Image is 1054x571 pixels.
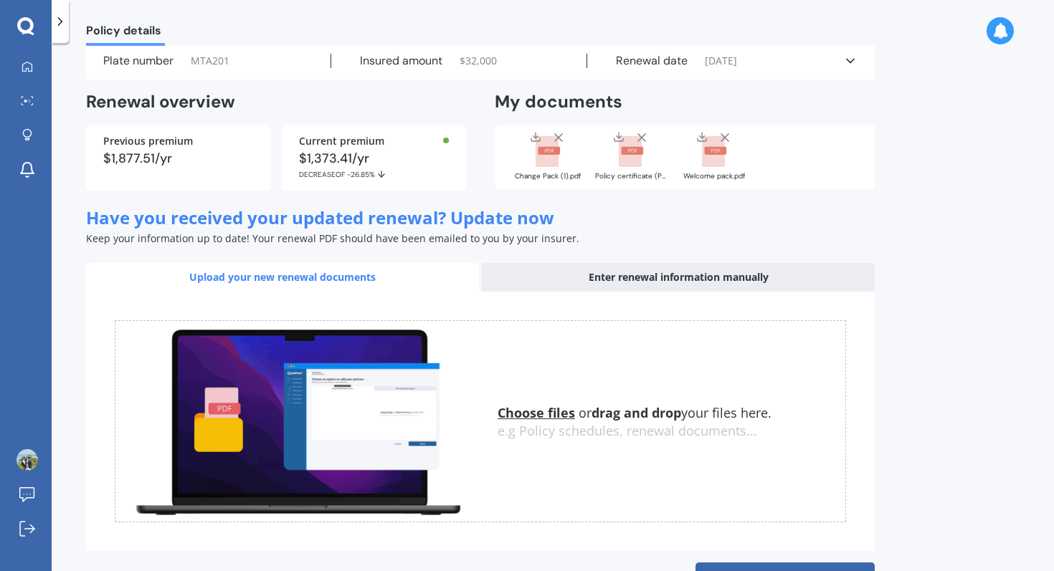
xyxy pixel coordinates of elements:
span: MTA201 [191,54,229,68]
span: [DATE] [705,54,737,68]
span: or your files here. [498,404,771,421]
div: Change Pack (1).pdf [512,173,584,180]
label: Renewal date [616,54,688,68]
b: drag and drop [592,404,681,421]
div: Welcome pack.pdf [678,173,750,180]
span: -26.85% [347,170,375,179]
span: DECREASE OF [299,170,347,179]
div: Policy certificate (P00003989486).pdf [595,173,667,180]
h2: My documents [495,91,622,113]
label: Plate number [103,54,174,68]
div: Enter renewal information manually [482,263,875,292]
div: Previous premium [103,136,253,146]
img: upload.de96410c8ce839c3fdd5.gif [115,321,480,522]
img: AOh14Gh1tL0G9v8ChTx_0AdNchiWhcslpdnhFcd61_Cy=s96-c [16,449,38,471]
span: $ 32,000 [460,54,497,68]
div: $1,373.41/yr [299,152,449,179]
label: Insured amount [360,54,442,68]
h2: Renewal overview [86,91,466,113]
div: Upload your new renewal documents [86,263,479,292]
div: Current premium [299,136,449,146]
div: $1,877.51/yr [103,152,253,165]
span: Policy details [86,24,165,43]
span: Have you received your updated renewal? Update now [86,206,554,229]
u: Choose files [498,404,575,421]
div: e.g Policy schedules, renewal documents... [498,423,845,439]
span: Keep your information up to date! Your renewal PDF should have been emailed to you by your insurer. [86,231,579,245]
